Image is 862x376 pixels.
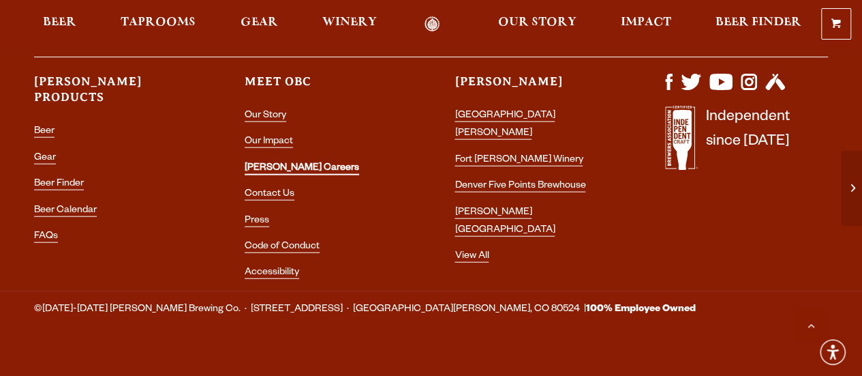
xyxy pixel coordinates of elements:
[665,83,673,94] a: Visit us on Facebook
[455,207,555,237] a: [PERSON_NAME] [GEOGRAPHIC_DATA]
[245,242,320,253] a: Code of Conduct
[455,251,489,263] a: View All
[34,74,197,117] h3: [PERSON_NAME] Products
[245,74,407,102] h3: Meet OBC
[34,205,97,217] a: Beer Calendar
[765,83,785,94] a: Visit us on Untappd
[245,267,299,279] a: Accessibility
[706,106,790,177] p: Independent since [DATE]
[709,83,733,94] a: Visit us on YouTube
[121,17,196,28] span: Taprooms
[818,337,848,367] div: Accessibility Menu
[322,17,377,28] span: Winery
[455,74,617,102] h3: [PERSON_NAME]
[43,17,76,28] span: Beer
[34,126,55,138] a: Beer
[586,304,696,315] strong: 100% Employee Owned
[245,163,359,175] a: [PERSON_NAME] Careers
[34,301,696,319] span: ©[DATE]-[DATE] [PERSON_NAME] Brewing Co. · [STREET_ADDRESS] · [GEOGRAPHIC_DATA][PERSON_NAME], CO ...
[455,155,583,167] a: Fort [PERSON_NAME] Winery
[245,111,286,122] a: Our Story
[232,16,287,32] a: Gear
[245,216,269,227] a: Press
[34,153,56,164] a: Gear
[313,16,386,32] a: Winery
[407,16,458,32] a: Odell Home
[681,83,701,94] a: Visit us on X (formerly Twitter)
[707,16,810,32] a: Beer Finder
[245,189,294,201] a: Contact Us
[34,179,84,190] a: Beer Finder
[455,111,555,140] a: [GEOGRAPHIC_DATA][PERSON_NAME]
[489,16,585,32] a: Our Story
[112,16,204,32] a: Taprooms
[34,231,58,243] a: FAQs
[621,17,671,28] span: Impact
[612,16,680,32] a: Impact
[741,83,757,94] a: Visit us on Instagram
[34,16,85,32] a: Beer
[794,308,828,342] a: Scroll to top
[498,17,576,28] span: Our Story
[241,17,278,28] span: Gear
[245,136,293,148] a: Our Impact
[455,181,585,192] a: Denver Five Points Brewhouse
[715,17,801,28] span: Beer Finder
